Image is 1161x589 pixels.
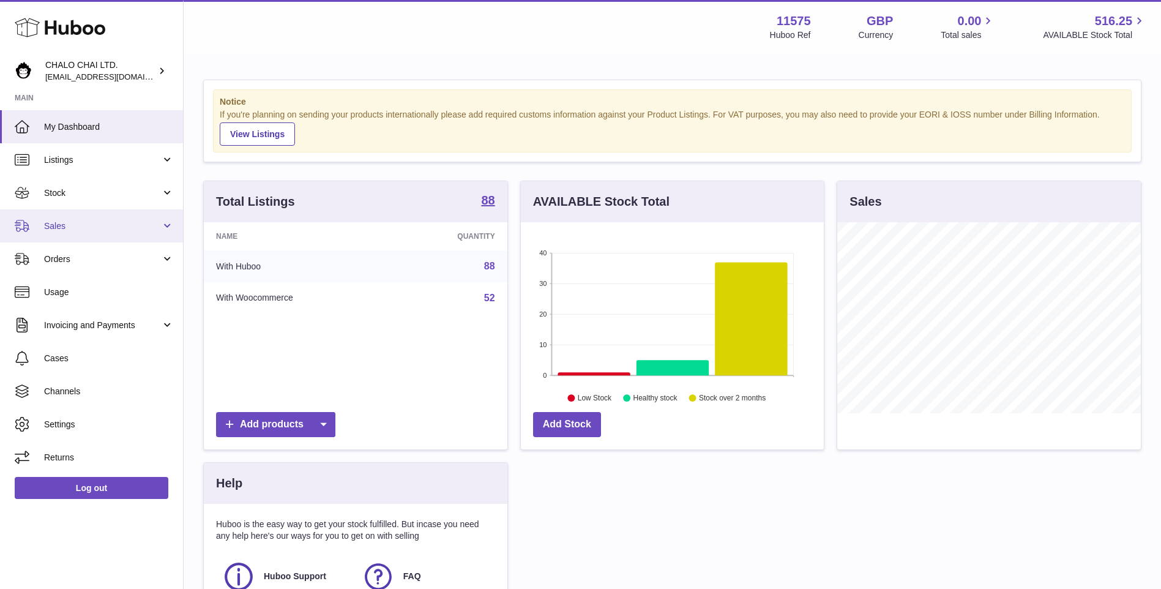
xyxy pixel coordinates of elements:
span: Cases [44,353,174,364]
span: Total sales [941,29,995,41]
text: 10 [539,341,547,348]
td: With Huboo [204,250,392,282]
span: 516.25 [1095,13,1132,29]
text: 40 [539,249,547,257]
text: 0 [543,372,547,379]
strong: Notice [220,96,1125,108]
h3: Help [216,475,242,492]
text: Low Stock [578,394,612,402]
strong: 88 [481,194,495,206]
a: 516.25 AVAILABLE Stock Total [1043,13,1146,41]
span: Huboo Support [264,571,326,582]
span: [EMAIL_ADDRESS][DOMAIN_NAME] [45,72,180,81]
span: Sales [44,220,161,232]
h3: Total Listings [216,193,295,210]
span: Orders [44,253,161,265]
span: Settings [44,419,174,430]
span: Usage [44,287,174,298]
text: 20 [539,310,547,318]
span: Listings [44,154,161,166]
td: With Woocommerce [204,282,392,314]
text: Stock over 2 months [699,394,766,402]
a: 88 [481,194,495,209]
h3: AVAILABLE Stock Total [533,193,670,210]
span: 0.00 [958,13,982,29]
a: Add Stock [533,412,601,437]
span: AVAILABLE Stock Total [1043,29,1146,41]
a: 52 [484,293,495,303]
div: CHALO CHAI LTD. [45,59,155,83]
span: Returns [44,452,174,463]
th: Name [204,222,392,250]
img: Chalo@chalocompany.com [15,62,33,80]
a: Add products [216,412,335,437]
a: 88 [484,261,495,271]
th: Quantity [392,222,507,250]
div: Currency [859,29,894,41]
div: Huboo Ref [770,29,811,41]
h3: Sales [849,193,881,210]
text: Healthy stock [633,394,678,402]
a: Log out [15,477,168,499]
text: 30 [539,280,547,287]
p: Huboo is the easy way to get your stock fulfilled. But incase you need any help here's our ways f... [216,519,495,542]
span: FAQ [403,571,421,582]
span: Stock [44,187,161,199]
a: View Listings [220,122,295,146]
div: If you're planning on sending your products internationally please add required customs informati... [220,109,1125,146]
strong: 11575 [777,13,811,29]
span: Channels [44,386,174,397]
a: 0.00 Total sales [941,13,995,41]
strong: GBP [867,13,893,29]
span: My Dashboard [44,121,174,133]
span: Invoicing and Payments [44,320,161,331]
